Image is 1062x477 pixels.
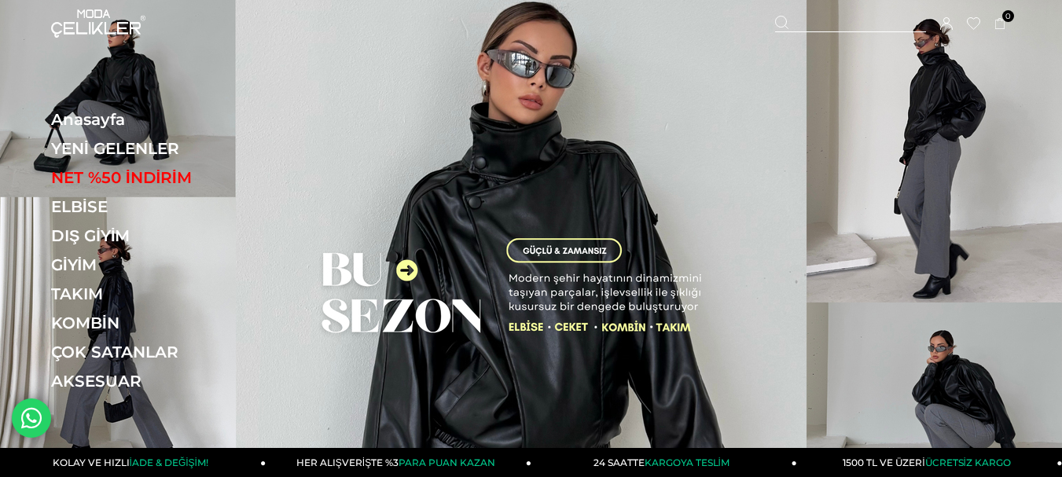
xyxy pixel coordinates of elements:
span: KARGOYA TESLİM [645,457,729,468]
a: YENİ GELENLER [51,139,267,158]
a: Anasayfa [51,110,267,129]
a: GİYİM [51,255,267,274]
a: ÇOK SATANLAR [51,343,267,361]
a: AKSESUAR [51,372,267,391]
span: PARA PUAN KAZAN [399,457,495,468]
span: 0 [1002,10,1014,22]
a: ELBİSE [51,197,267,216]
a: KOMBİN [51,314,267,332]
img: logo [51,9,145,38]
a: DIŞ GİYİM [51,226,267,245]
span: ÜCRETSİZ KARGO [925,457,1011,468]
a: TAKIM [51,284,267,303]
a: 24 SAATTEKARGOYA TESLİM [531,448,797,477]
a: 0 [994,18,1006,30]
span: İADE & DEĞİŞİM! [130,457,208,468]
a: NET %50 İNDİRİM [51,168,267,187]
a: HER ALIŞVERİŞTE %3PARA PUAN KAZAN [266,448,531,477]
a: KOLAY VE HIZLIİADE & DEĞİŞİM! [1,448,266,477]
